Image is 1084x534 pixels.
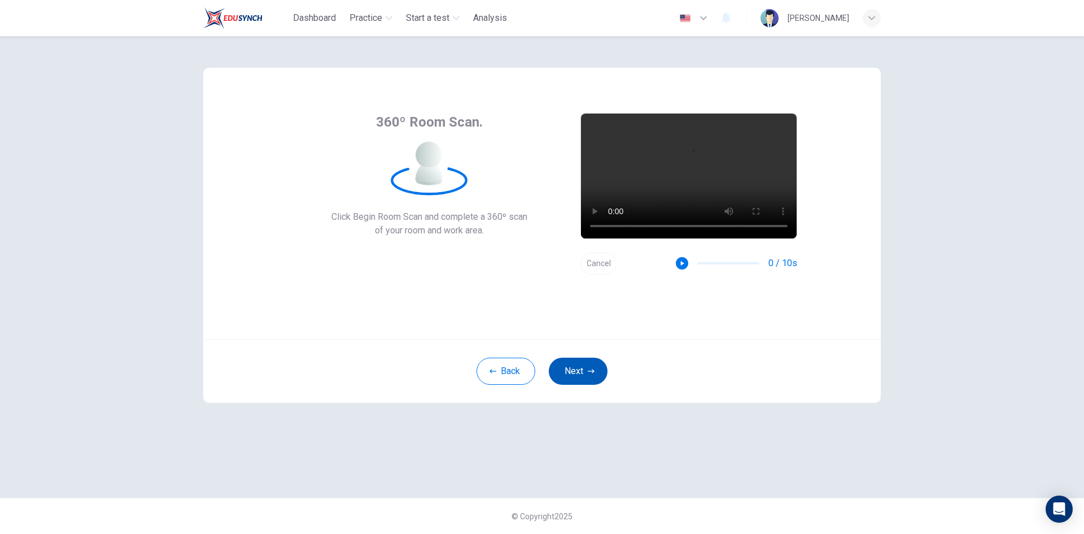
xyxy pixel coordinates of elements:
span: Click Begin Room Scan and complete a 360º scan [331,210,527,224]
button: Dashboard [289,8,340,28]
span: 0 / 10s [768,257,797,270]
span: © Copyright 2025 [512,512,572,521]
img: Profile picture [760,9,779,27]
button: Back [477,358,535,385]
span: of your room and work area. [331,224,527,237]
span: Start a test [406,11,449,25]
button: Practice [345,8,397,28]
span: Analysis [473,11,507,25]
div: [PERSON_NAME] [788,11,849,25]
img: en [678,14,692,23]
span: 360º Room Scan. [376,113,483,131]
button: Start a test [401,8,464,28]
a: Train Test logo [203,7,289,29]
img: Train Test logo [203,7,263,29]
button: Next [549,358,607,385]
div: Open Intercom Messenger [1046,496,1073,523]
span: Dashboard [293,11,336,25]
span: Practice [349,11,382,25]
button: Cancel [580,253,617,275]
button: Analysis [469,8,512,28]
